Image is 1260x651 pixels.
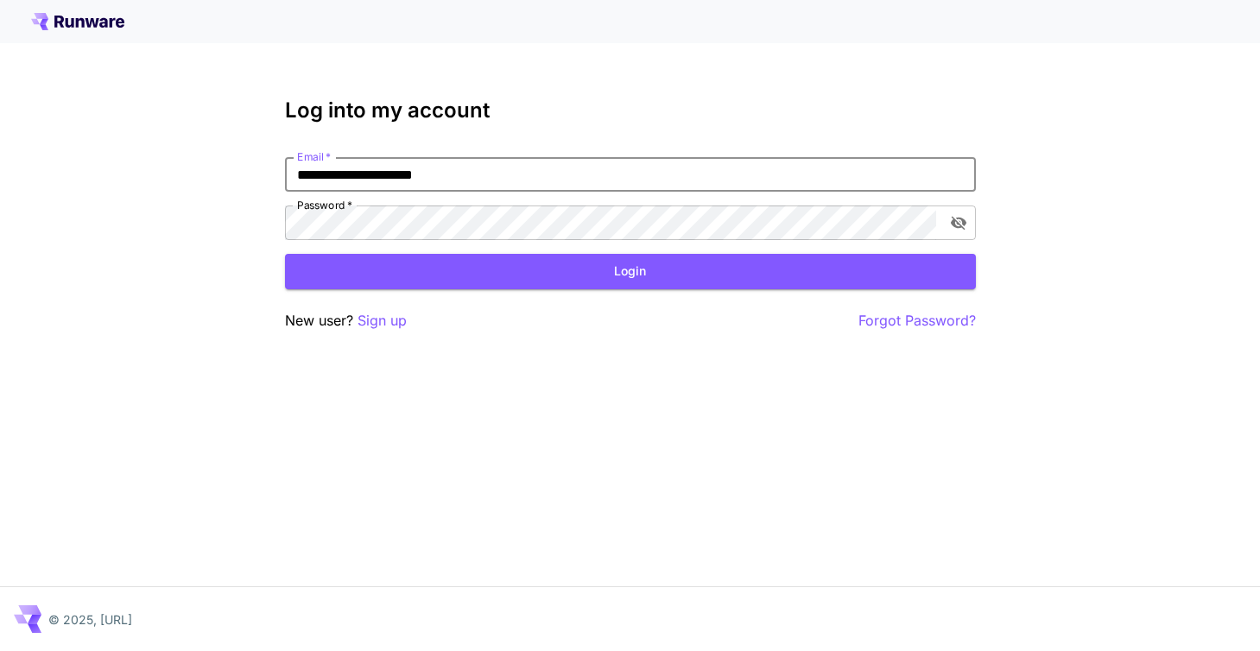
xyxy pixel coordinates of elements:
[858,310,976,332] button: Forgot Password?
[285,254,976,289] button: Login
[943,207,974,238] button: toggle password visibility
[48,610,132,629] p: © 2025, [URL]
[297,149,331,164] label: Email
[285,310,407,332] p: New user?
[297,198,352,212] label: Password
[358,310,407,332] button: Sign up
[285,98,976,123] h3: Log into my account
